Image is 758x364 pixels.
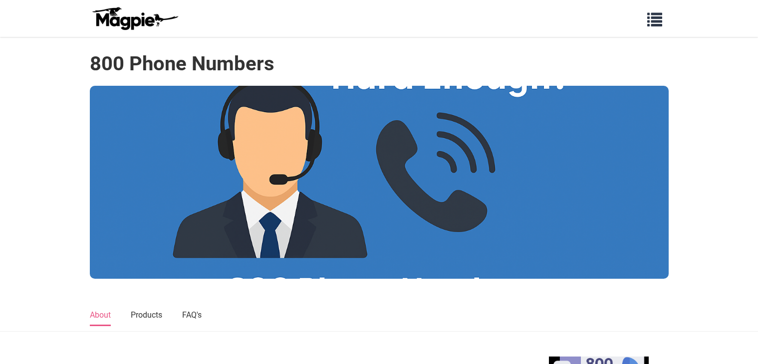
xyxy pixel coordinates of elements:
[90,52,274,76] h1: 800 Phone Numbers
[90,305,111,326] a: About
[90,86,669,279] img: 800 Phone Numbers banner
[131,305,162,326] a: Products
[90,6,180,30] img: logo-ab69f6fb50320c5b225c76a69d11143b.png
[182,305,202,326] a: FAQ's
